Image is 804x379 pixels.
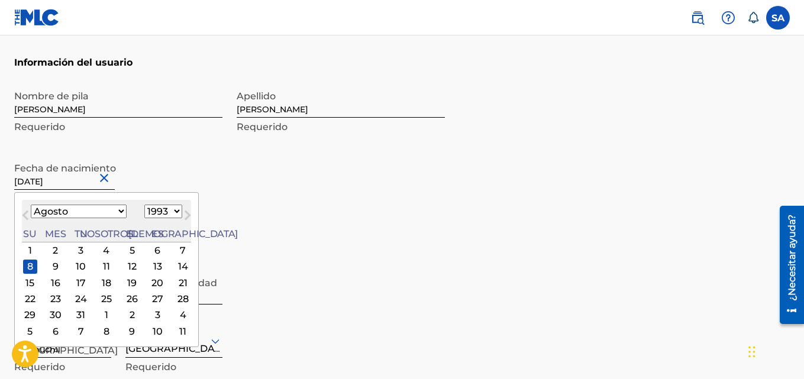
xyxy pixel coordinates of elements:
[99,244,114,258] div: Elija el miércoles 4 de agosto de 1993
[180,309,186,320] font: 4
[74,244,88,258] div: Elija el martes 3 de agosto de 1993
[25,293,35,305] font: 22
[22,242,191,339] div: Mes de agosto de 1993
[49,292,63,306] div: Elija el lunes 23 de agosto de 1993
[78,245,83,256] font: 3
[150,325,164,339] div: Elija el viernes 10 de septiembre de 1993
[49,260,63,274] div: Elija el lunes 9 de agosto de 1993
[16,208,35,227] button: Mes anterior
[50,309,62,320] font: 30
[154,245,160,256] font: 6
[99,292,114,306] div: Elija miércoles, 25 de agosto de 1993
[130,309,135,320] font: 2
[748,334,755,370] div: Arrastrar
[686,6,709,30] a: Búsqueda pública
[23,308,37,322] div: Elige el domingo 29 de agosto de 1993
[103,261,110,272] font: 11
[102,277,111,289] font: 18
[126,228,138,239] font: El
[176,227,190,241] div: Sábado
[176,308,190,322] div: Elija el sábado 4 de septiembre de 1993
[74,308,88,322] div: Elija el martes 31 de agosto de 1993
[76,277,86,289] font: 17
[745,322,804,379] iframe: Widget de chat
[176,260,190,274] div: Elija el sábado 14 de agosto de 1993
[23,260,37,274] div: Elige el domingo 8 de agosto de 1993
[99,308,114,322] div: Elija el miércoles 1 de septiembre de 1993
[747,12,759,24] div: Notificaciones
[180,245,186,256] font: 7
[237,121,288,132] font: Requerido
[155,309,160,320] font: 3
[150,292,164,306] div: Elija el viernes 27 de agosto de 1993
[153,326,163,337] font: 10
[128,261,137,272] font: 12
[176,276,190,290] div: Elija el sábado 21 de agosto de 1993
[25,277,34,289] font: 15
[721,11,735,25] img: ayuda
[23,292,37,306] div: Elige el domingo 22 de agosto de 1993
[74,292,88,306] div: Elija el martes 24 de agosto de 1993
[103,245,109,256] font: 4
[14,192,199,347] div: Elija fecha
[176,244,190,258] div: Elija el sábado 7 de agosto de 1993
[14,361,65,372] font: Requerido
[151,277,163,289] font: 20
[49,308,63,322] div: Elija el lunes 30 de agosto de 1993
[74,227,88,241] div: Martes
[150,244,164,258] div: Elija el viernes 6 de agosto de 1993
[177,293,189,305] font: 28
[14,57,133,68] font: Información del usuario
[104,326,109,337] font: 8
[125,227,139,241] div: Jueves
[78,326,84,337] font: 7
[99,260,114,274] div: Elija el miércoles 11 de agosto de 1993
[153,261,162,272] font: 13
[125,343,229,354] font: [GEOGRAPHIC_DATA]
[14,9,60,26] img: Logotipo del MLC
[74,260,88,274] div: Elija el martes 10 de agosto de 1993
[27,261,33,272] font: 8
[130,245,135,256] font: 5
[152,293,163,305] font: 27
[50,293,61,305] font: 23
[178,261,188,272] font: 14
[128,228,238,239] font: [DEMOGRAPHIC_DATA]
[125,292,139,306] div: Elija el jueves 26 de agosto de 1993
[53,326,59,337] font: 6
[49,244,63,258] div: Elija el lunes 2 de agosto de 1993
[80,228,134,239] font: Nosotros
[716,6,740,30] div: Ayuda
[99,325,114,339] div: Elija el miércoles 8 de septiembre de 1993
[45,228,66,239] font: Mes
[129,326,135,337] font: 9
[105,309,108,320] font: 1
[23,227,37,241] div: Domingo
[690,11,705,25] img: buscar
[27,326,33,337] font: 5
[23,276,37,290] div: Elige el domingo 15 de agosto de 1993
[49,276,63,290] div: Elija el lunes 16 de agosto de 1993
[150,276,164,290] div: Elija el viernes 20 de agosto de 1993
[771,201,804,328] iframe: Centro de recursos
[74,325,88,339] div: Elija el martes 7 de septiembre de 1993
[14,121,65,132] font: Requerido
[99,276,114,290] div: Elija miércoles, 18 de agosto de 1993
[23,228,36,239] font: Su
[75,228,87,239] font: Tu
[178,208,197,227] button: Mes próximo
[49,325,63,339] div: Elija el lunes 6 de septiembre de 1993
[125,361,176,372] font: Requerido
[127,293,138,305] font: 26
[179,277,188,289] font: 21
[99,227,114,241] div: Miércoles
[125,276,139,290] div: Elija el jueves 19 de agosto de 1993
[23,325,37,339] div: Elija el domingo 5 de septiembre de 1993
[125,325,139,339] div: Elija el jueves 9 de septiembre de 1993
[24,309,35,320] font: 29
[76,309,85,320] font: 31
[53,245,58,256] font: 2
